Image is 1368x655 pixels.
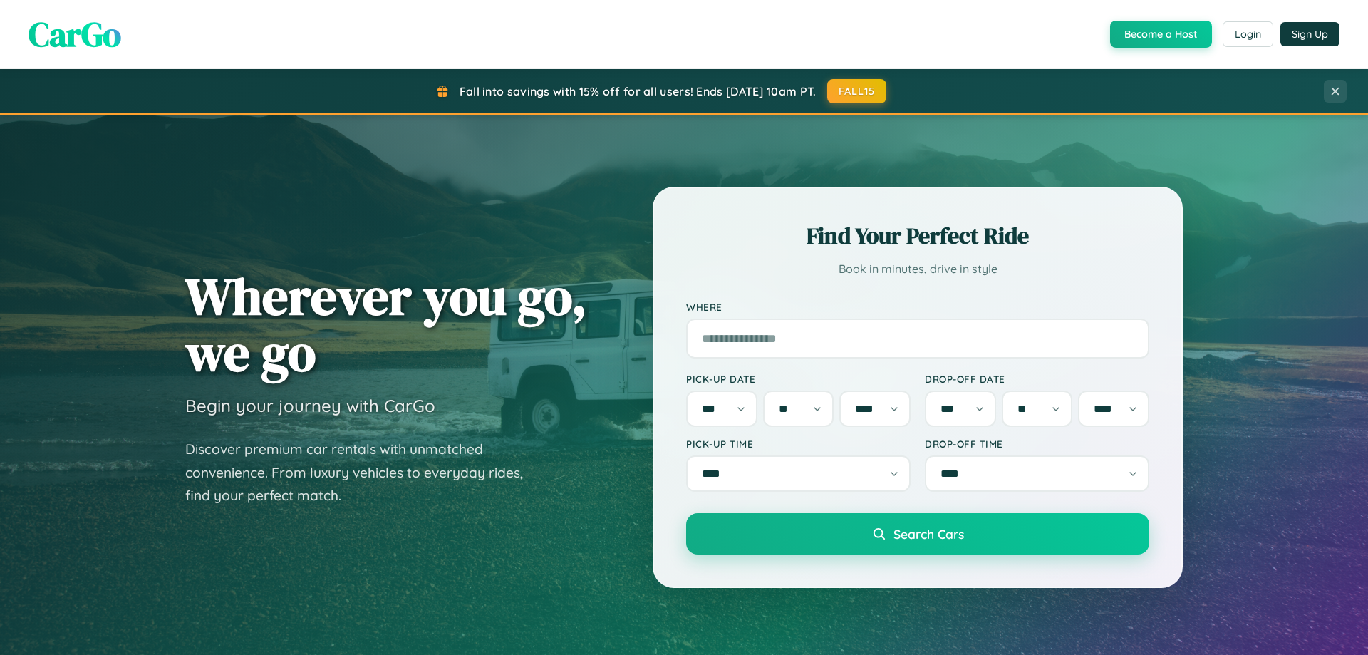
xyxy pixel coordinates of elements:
label: Drop-off Date [925,373,1149,385]
span: CarGo [28,11,121,58]
h1: Wherever you go, we go [185,268,587,381]
label: Drop-off Time [925,438,1149,450]
button: Sign Up [1280,22,1339,46]
p: Book in minutes, drive in style [686,259,1149,279]
label: Pick-up Date [686,373,911,385]
label: Where [686,301,1149,313]
h2: Find Your Perfect Ride [686,220,1149,252]
h3: Begin your journey with CarGo [185,395,435,416]
span: Fall into savings with 15% off for all users! Ends [DATE] 10am PT. [460,84,817,98]
button: Become a Host [1110,21,1212,48]
p: Discover premium car rentals with unmatched convenience. From luxury vehicles to everyday rides, ... [185,438,541,507]
span: Search Cars [893,526,964,542]
button: FALL15 [827,79,887,103]
button: Search Cars [686,513,1149,555]
button: Login [1223,21,1273,47]
label: Pick-up Time [686,438,911,450]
